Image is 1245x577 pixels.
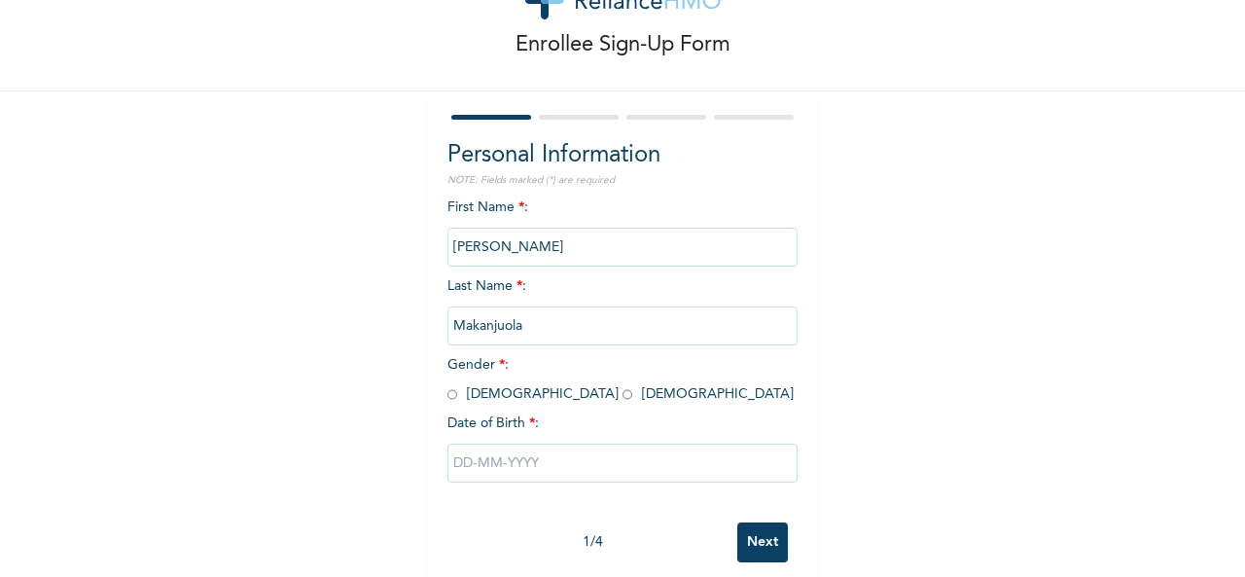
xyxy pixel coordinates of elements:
input: DD-MM-YYYY [447,444,798,483]
span: Date of Birth : [447,414,539,434]
input: Enter your last name [447,307,798,345]
input: Enter your first name [447,228,798,267]
h2: Personal Information [447,138,798,173]
div: 1 / 4 [447,532,737,553]
p: NOTE: Fields marked (*) are required [447,173,798,188]
p: Enrollee Sign-Up Form [516,29,730,61]
span: Last Name : [447,279,798,333]
input: Next [737,523,788,562]
span: First Name : [447,200,798,254]
span: Gender : [DEMOGRAPHIC_DATA] [DEMOGRAPHIC_DATA] [447,358,794,401]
